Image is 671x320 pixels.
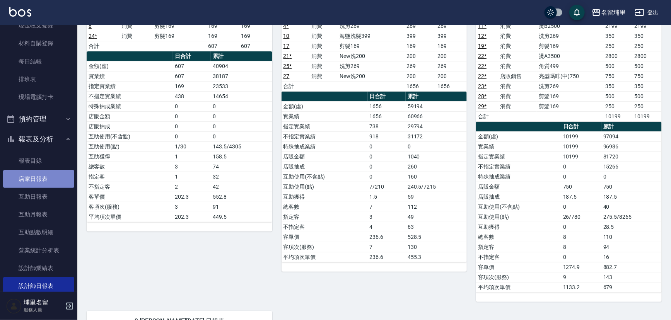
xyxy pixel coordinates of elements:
[173,141,211,151] td: 1/30
[633,21,662,31] td: 2199
[476,262,561,272] td: 客單價
[152,31,206,41] td: 剪髮169
[499,61,537,71] td: 消費
[561,122,601,132] th: 日合計
[561,252,601,262] td: 0
[206,41,239,51] td: 607
[406,222,467,232] td: 63
[87,1,272,51] table: a dense table
[537,51,603,61] td: 燙A3500
[283,33,290,39] a: 10
[601,212,662,222] td: 275.5/8265
[310,41,338,51] td: 消費
[476,252,561,262] td: 不指定客
[601,122,662,132] th: 累計
[282,242,368,252] td: 客項次(服務)
[368,242,406,252] td: 7
[603,71,632,81] td: 750
[173,151,211,162] td: 1
[368,151,406,162] td: 0
[368,111,406,121] td: 1656
[406,192,467,202] td: 59
[476,282,561,292] td: 平均項次單價
[561,172,601,182] td: 0
[173,61,211,71] td: 607
[282,232,368,242] td: 客單價
[406,182,467,192] td: 240.5/7215
[282,252,368,262] td: 平均項次單價
[368,172,406,182] td: 0
[601,262,662,272] td: 882.7
[368,192,406,202] td: 1.5
[499,71,537,81] td: 店販銷售
[569,5,585,20] button: save
[9,7,31,17] img: Logo
[603,51,632,61] td: 2800
[603,111,632,121] td: 10199
[87,51,272,222] table: a dense table
[561,182,601,192] td: 750
[338,21,405,31] td: 洗剪269
[405,41,436,51] td: 169
[405,61,436,71] td: 269
[603,21,632,31] td: 2199
[406,141,467,151] td: 0
[603,101,632,111] td: 250
[173,212,211,222] td: 202.3
[87,41,120,51] td: 合計
[282,192,368,202] td: 互助獲得
[436,21,467,31] td: 269
[368,121,406,131] td: 738
[211,151,272,162] td: 158.5
[3,109,74,129] button: 預約管理
[120,21,152,31] td: 消費
[406,232,467,242] td: 528.5
[282,212,368,222] td: 指定客
[173,202,211,212] td: 3
[87,182,173,192] td: 不指定客
[282,222,368,232] td: 不指定客
[3,259,74,277] a: 設計師業績表
[561,272,601,282] td: 9
[310,51,338,61] td: 消費
[601,141,662,151] td: 96986
[3,53,74,70] a: 每日結帳
[601,172,662,182] td: 0
[405,71,436,81] td: 200
[601,202,662,212] td: 40
[633,31,662,41] td: 350
[239,21,272,31] td: 169
[601,232,662,242] td: 110
[3,206,74,223] a: 互助月報表
[436,81,467,91] td: 1656
[601,8,626,17] div: 名留埔里
[211,71,272,81] td: 38187
[537,41,603,51] td: 剪髮169
[87,71,173,81] td: 實業績
[173,192,211,202] td: 202.3
[436,61,467,71] td: 269
[561,212,601,222] td: 26/780
[632,5,662,20] button: 登出
[3,188,74,206] a: 互助日報表
[406,172,467,182] td: 160
[476,151,561,162] td: 指定實業績
[476,182,561,192] td: 店販金額
[633,91,662,101] td: 500
[476,232,561,242] td: 總客數
[211,202,272,212] td: 91
[499,81,537,91] td: 消費
[338,41,405,51] td: 剪髮169
[338,61,405,71] td: 洗剪269
[3,17,74,34] a: 現金收支登錄
[3,152,74,170] a: 報表目錄
[282,131,368,141] td: 不指定實業績
[368,92,406,102] th: 日合計
[239,41,272,51] td: 607
[206,31,239,41] td: 169
[211,172,272,182] td: 32
[368,202,406,212] td: 7
[173,121,211,131] td: 0
[152,21,206,31] td: 剪髮169
[211,51,272,61] th: 累計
